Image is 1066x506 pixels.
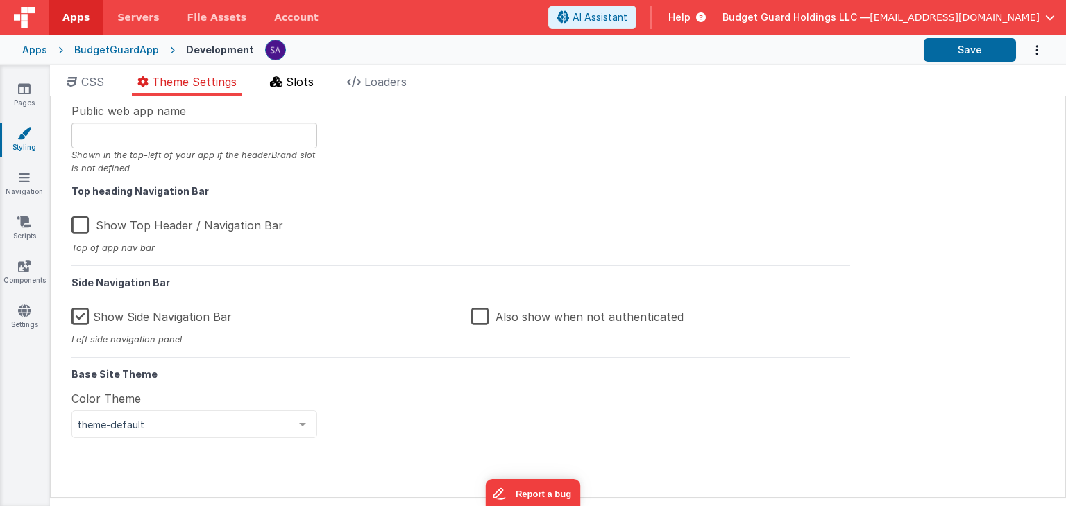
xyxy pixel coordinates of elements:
[71,148,317,175] div: Shown in the top-left of your app if the headerBrand slot is not defined
[471,299,684,329] label: Also show when not authenticated
[71,333,450,346] div: Left side navigation panel
[117,10,159,24] span: Servers
[81,75,104,89] span: CSS
[71,299,232,329] label: Show Side Navigation Bar
[668,10,691,24] span: Help
[74,43,159,57] div: BudgetGuardApp
[71,103,186,119] span: Public web app name
[266,40,285,60] img: 79293985458095ca2ac202dc7eb50dda
[71,208,283,238] label: Show Top Header / Navigation Bar
[722,10,1055,24] button: Budget Guard Holdings LLC — [EMAIL_ADDRESS][DOMAIN_NAME]
[286,75,314,89] span: Slots
[71,186,850,196] h5: Top heading Navigation Bar
[71,265,850,288] h5: Side Navigation Bar
[870,10,1040,24] span: [EMAIL_ADDRESS][DOMAIN_NAME]
[186,43,254,57] div: Development
[573,10,627,24] span: AI Assistant
[71,241,450,254] div: Top of app nav bar
[722,10,870,24] span: Budget Guard Holdings LLC —
[152,75,237,89] span: Theme Settings
[78,418,289,432] span: theme-default
[71,390,141,407] span: Color Theme
[1016,36,1044,64] button: Options
[22,43,47,57] div: Apps
[62,10,90,24] span: Apps
[924,38,1016,62] button: Save
[187,10,247,24] span: File Assets
[71,357,850,379] h5: Base Site Theme
[364,75,407,89] span: Loaders
[548,6,636,29] button: AI Assistant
